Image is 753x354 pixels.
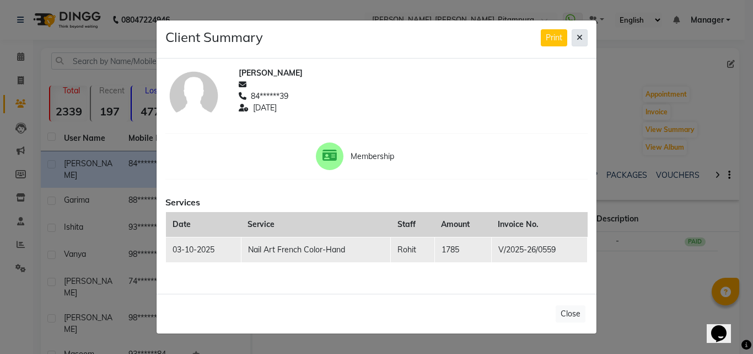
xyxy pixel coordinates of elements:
h6: Services [165,197,588,208]
span: Membership [351,151,437,162]
th: Invoice No. [491,212,587,237]
iframe: chat widget [707,310,742,343]
td: V/2025-26/0559 [491,237,587,263]
td: Rohit [391,237,435,263]
span: [PERSON_NAME] [239,67,303,79]
td: 03-10-2025 [166,237,241,263]
th: Staff [391,212,435,237]
button: Print [541,29,567,46]
th: Date [166,212,241,237]
th: Amount [434,212,491,237]
td: Nail Art French Color-Hand [241,237,391,263]
td: 1785 [434,237,491,263]
span: [DATE] [253,102,277,114]
button: Close [556,305,585,323]
th: Service [241,212,391,237]
h4: Client Summary [165,29,263,45]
